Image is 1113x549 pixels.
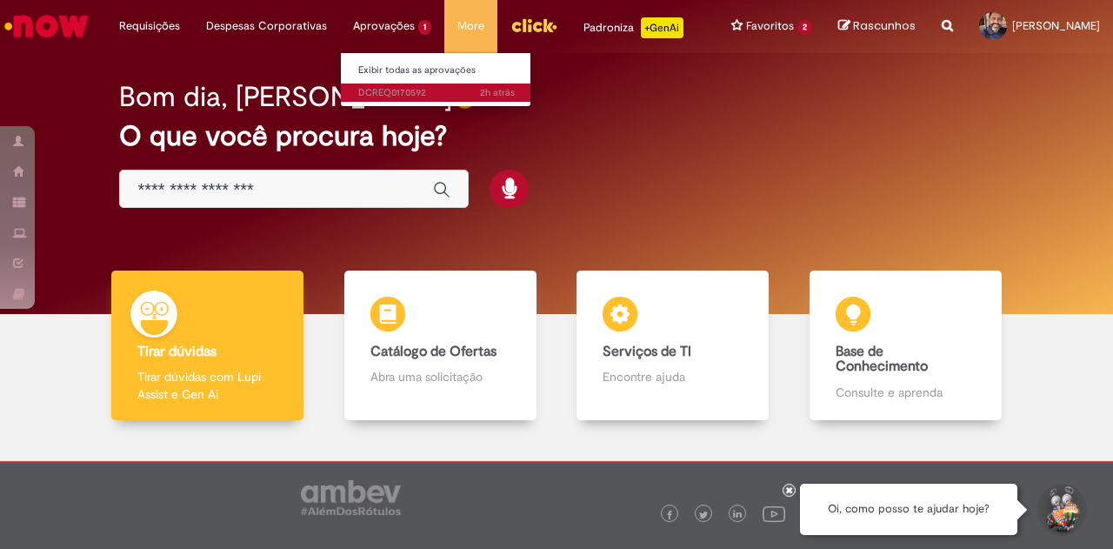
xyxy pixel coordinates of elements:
[341,84,532,103] a: Aberto DCREQ0170592 :
[91,271,324,421] a: Tirar dúvidas Tirar dúvidas com Lupi Assist e Gen Ai
[603,343,691,360] b: Serviços de TI
[556,271,790,421] a: Serviços de TI Encontre ajuda
[665,511,674,519] img: logo_footer_facebook.png
[353,17,415,35] span: Aprovações
[746,17,794,35] span: Favoritos
[119,121,993,151] h2: O que você procura hoje?
[206,17,327,35] span: Despesas Corporativas
[119,17,180,35] span: Requisições
[583,17,683,38] div: Padroniza
[763,502,785,525] img: logo_footer_youtube.png
[838,18,916,35] a: Rascunhos
[733,510,742,520] img: logo_footer_linkedin.png
[119,82,452,112] h2: Bom dia, [PERSON_NAME]
[641,17,683,38] p: +GenAi
[603,368,743,385] p: Encontre ajuda
[1012,18,1100,33] span: [PERSON_NAME]
[836,343,928,376] b: Base de Conhecimento
[137,343,217,360] b: Tirar dúvidas
[480,86,515,99] time: 29/09/2025 08:49:53
[800,484,1017,535] div: Oi, como posso te ajudar hoje?
[370,343,497,360] b: Catálogo de Ofertas
[137,368,277,403] p: Tirar dúvidas com Lupi Assist e Gen Ai
[457,17,484,35] span: More
[480,86,515,99] span: 2h atrás
[418,20,431,35] span: 1
[510,12,557,38] img: click_logo_yellow_360x200.png
[790,271,1023,421] a: Base de Conhecimento Consulte e aprenda
[370,368,510,385] p: Abra uma solicitação
[1035,484,1087,536] button: Iniciar Conversa de Suporte
[836,384,976,401] p: Consulte e aprenda
[853,17,916,34] span: Rascunhos
[340,52,531,107] ul: Aprovações
[699,511,708,519] img: logo_footer_twitter.png
[324,271,557,421] a: Catálogo de Ofertas Abra uma solicitação
[2,9,91,44] img: ServiceNow
[301,480,401,515] img: logo_footer_ambev_rotulo_gray.png
[797,20,812,35] span: 2
[358,86,515,100] span: DCREQ0170592
[341,61,532,80] a: Exibir todas as aprovações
